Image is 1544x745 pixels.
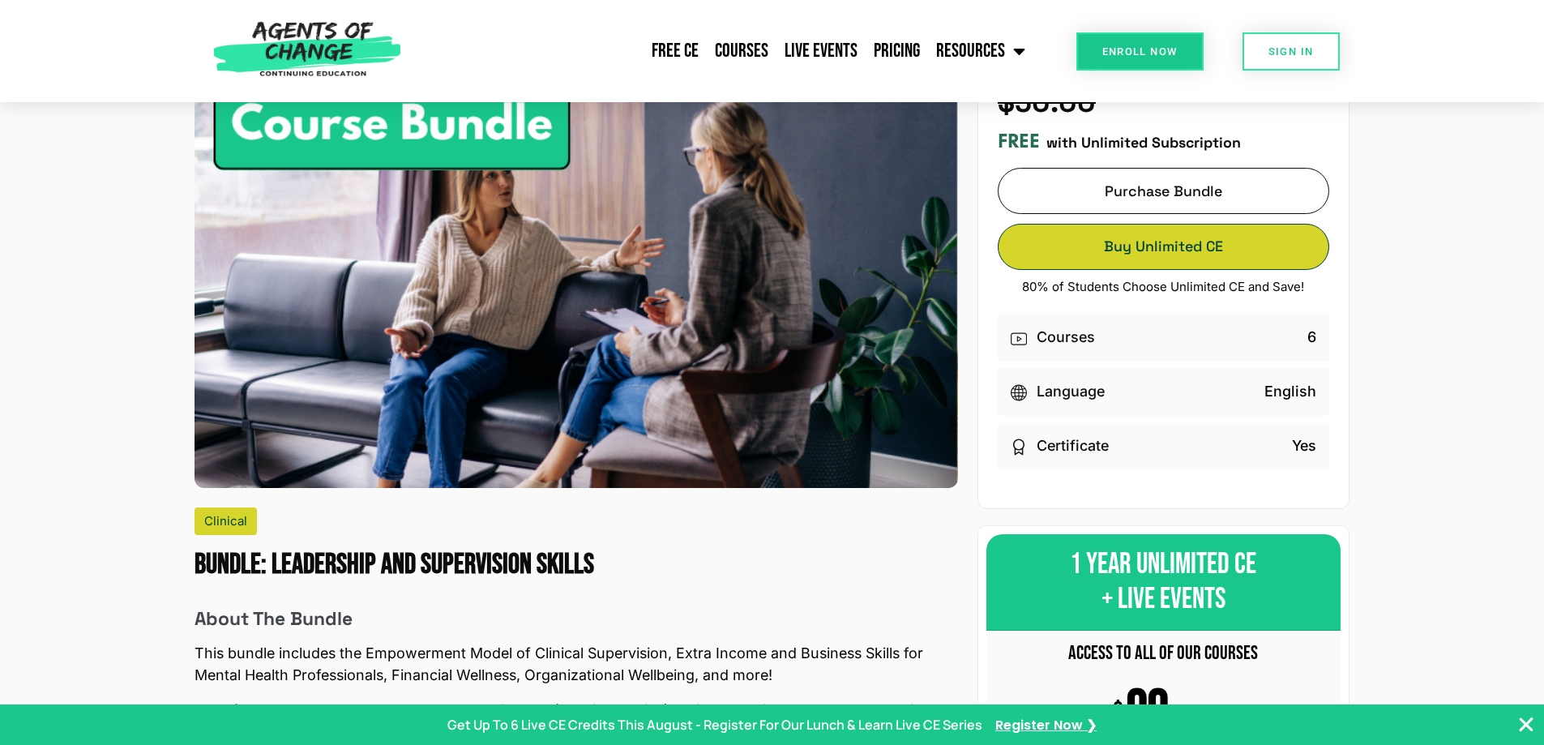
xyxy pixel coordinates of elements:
[1264,381,1316,403] p: English
[195,66,958,487] img: Leadership and Supervision Skills - 8 Credit CE Bundle
[928,31,1033,71] a: Resources
[195,608,958,630] h6: About The Bundle
[1076,32,1204,71] a: Enroll Now
[1292,435,1316,457] p: Yes
[1102,46,1178,57] span: Enroll Now
[195,643,958,687] p: This bundle includes the Empowerment Model of Clinical Supervision, Extra Income and Business Ski...
[776,31,866,71] a: Live Events
[1037,381,1105,403] p: Language
[447,715,982,734] p: Get Up To 6 Live CE Credits This August - Register For Our Lunch & Learn Live CE Series
[195,507,257,535] div: Clinical
[998,280,1329,294] p: 80% of Students Choose Unlimited CE and Save!
[707,31,776,71] a: Courses
[998,168,1329,214] a: Purchase Bundle
[866,31,928,71] a: Pricing
[409,31,1033,71] nav: Menu
[995,715,1097,735] a: Register Now ❯
[993,634,1334,673] div: ACCESS TO ALL OF OUR COURSES
[998,224,1329,270] a: Buy Unlimited CEBuy Unlimited CE
[644,31,707,71] a: Free CE
[195,548,958,582] h1: Leadership and Supervision Skills - 8 Credit CE Bundle
[195,701,319,718] b: Learning Method:
[998,86,1329,120] h4: $50.00
[1037,327,1095,349] p: Courses
[1127,700,1169,721] div: 99
[195,700,958,743] p: Recorded asynchronous distance (non-interactive). This Bundle includes a recorded video and acces...
[1037,435,1109,457] p: Certificate
[1113,701,1123,721] span: $
[1268,46,1314,57] span: SIGN IN
[1307,327,1316,349] p: 6
[1105,182,1222,199] span: Purchase Bundle
[998,130,1040,153] h3: FREE
[1516,715,1536,734] button: Close Banner
[1242,32,1340,71] a: SIGN IN
[986,534,1341,631] div: 1 YEAR UNLIMITED CE + LIVE EVENTS
[999,241,1328,252] span: Buy Unlimited CE
[998,130,1329,153] div: with Unlimited Subscription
